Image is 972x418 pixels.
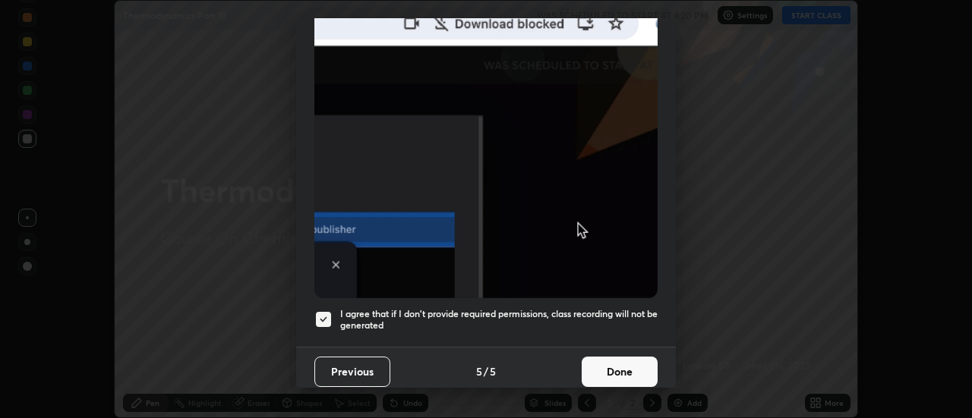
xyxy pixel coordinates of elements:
h4: 5 [490,363,496,379]
button: Done [582,357,658,387]
button: Previous [314,357,390,387]
h4: / [484,363,488,379]
h5: I agree that if I don't provide required permissions, class recording will not be generated [340,308,658,332]
h4: 5 [476,363,482,379]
